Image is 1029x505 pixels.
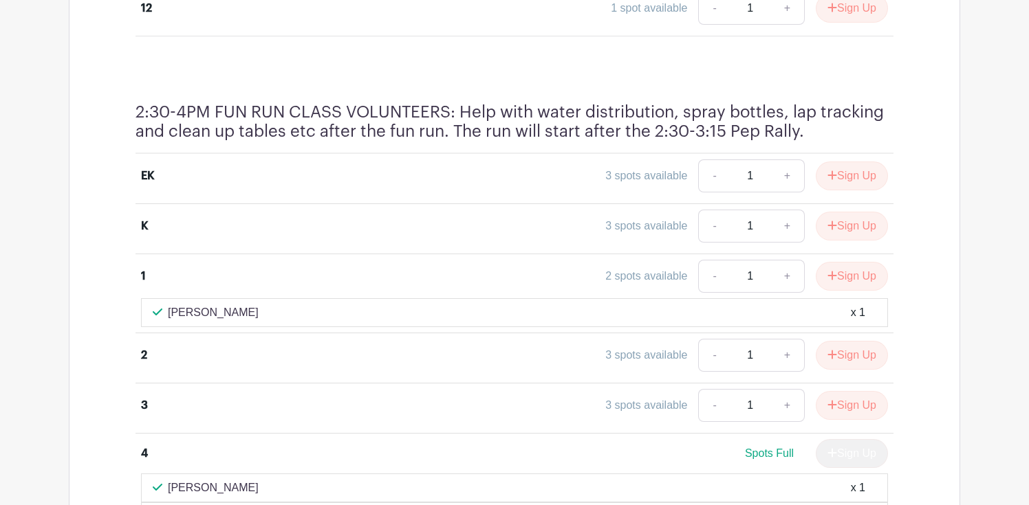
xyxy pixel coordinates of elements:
a: + [770,159,805,192]
p: [PERSON_NAME] [168,480,259,496]
button: Sign Up [816,212,888,240]
a: - [698,339,730,372]
div: K [141,218,149,234]
a: + [770,260,805,293]
a: - [698,210,730,243]
div: 2 [141,347,147,363]
a: - [698,159,730,192]
a: - [698,389,730,422]
button: Sign Up [816,391,888,420]
a: + [770,210,805,243]
a: + [770,339,805,372]
div: x 1 [851,304,865,321]
button: Sign Up [816,262,888,291]
div: 4 [141,445,148,462]
button: Sign Up [816,341,888,370]
div: x 1 [851,480,865,496]
p: [PERSON_NAME] [168,304,259,321]
span: Spots Full [745,447,794,459]
div: 3 [141,397,148,414]
div: 3 spots available [605,397,687,414]
a: - [698,260,730,293]
div: 3 spots available [605,347,687,363]
div: 2 spots available [605,268,687,284]
div: 1 [141,268,146,284]
button: Sign Up [816,161,888,190]
div: EK [141,168,155,184]
div: 3 spots available [605,168,687,184]
a: + [770,389,805,422]
div: 3 spots available [605,218,687,234]
h4: 2:30-4PM FUN RUN CLASS VOLUNTEERS: Help with water distribution, spray bottles, lap tracking and ... [136,102,893,142]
